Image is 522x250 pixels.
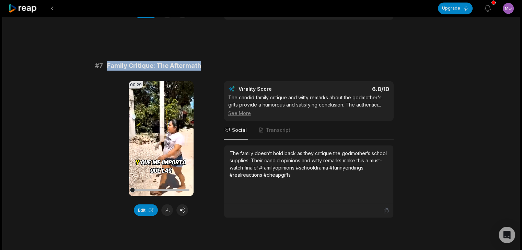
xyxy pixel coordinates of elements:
[230,149,388,178] div: The family doesn’t hold back as they critique the godmother’s school supplies. Their candid opini...
[499,227,515,243] div: Open Intercom Messenger
[129,81,194,196] video: Your browser does not support mp4 format.
[134,204,158,216] button: Edit
[315,85,389,92] div: 6.8 /10
[107,61,201,71] span: Family Critique: The Aftermath
[232,126,247,133] span: Social
[95,61,103,71] span: # 7
[224,121,394,139] nav: Tabs
[438,2,473,14] button: Upgrade
[266,126,290,133] span: Transcript
[239,85,312,92] div: Virality Score
[228,93,389,116] div: The candid family critique and witty remarks about the godmother's gifts provide a humorous and s...
[228,109,389,116] div: See More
